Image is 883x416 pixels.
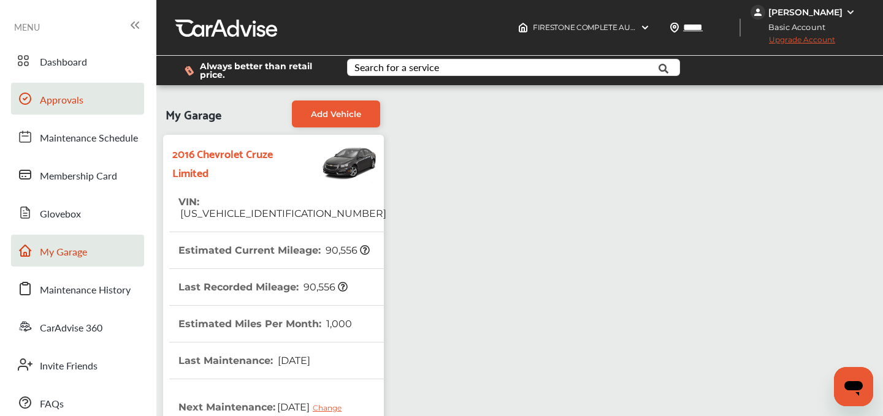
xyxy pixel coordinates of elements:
[11,83,144,115] a: Approvals
[11,235,144,267] a: My Garage
[14,22,40,32] span: MENU
[40,55,87,70] span: Dashboard
[11,349,144,380] a: Invite Friends
[178,184,386,232] th: VIN :
[172,143,281,181] strong: 2016 Chevrolet Cruze Limited
[11,311,144,342] a: CarAdvise 360
[640,23,650,32] img: header-down-arrow.9dd2ce7d.svg
[302,281,348,293] span: 90,556
[11,45,144,77] a: Dashboard
[178,269,348,305] th: Last Recorded Mileage :
[311,109,361,119] span: Add Vehicle
[40,244,87,260] span: My Garage
[751,35,835,50] span: Upgrade Account
[846,7,855,17] img: WGsFRI8htEPBVLJbROoPRyZpYNWhNONpIPPETTm6eUC0GeLEiAAAAAElFTkSuQmCC
[178,208,386,219] span: [US_VEHICLE_IDENTIFICATION_NUMBER]
[740,18,741,37] img: header-divider.bc55588e.svg
[185,66,194,76] img: dollor_label_vector.a70140d1.svg
[276,355,310,366] span: [DATE]
[313,403,348,412] div: Change
[178,342,310,379] th: Last Maintenance :
[292,100,380,127] a: Add Vehicle
[11,159,144,191] a: Membership Card
[11,273,144,304] a: Maintenance History
[324,318,352,330] span: 1,000
[40,358,97,374] span: Invite Friends
[670,23,679,32] img: location_vector.a44bc228.svg
[40,93,83,108] span: Approvals
[752,21,835,34] span: Basic Account
[768,7,843,18] div: [PERSON_NAME]
[834,367,873,406] iframe: Button to launch messaging window
[166,100,221,127] span: My Garage
[11,197,144,229] a: Glovebox
[40,168,117,184] span: Membership Card
[40,282,131,298] span: Maintenance History
[518,23,528,32] img: header-home-logo.8d720a4f.svg
[178,306,352,342] th: Estimated Miles Per Month :
[40,396,64,412] span: FAQs
[40,130,138,146] span: Maintenance Schedule
[200,62,327,79] span: Always better than retail price.
[40,320,102,336] span: CarAdvise 360
[11,121,144,153] a: Maintenance Schedule
[178,232,370,268] th: Estimated Current Mileage :
[281,141,378,184] img: Vehicle
[324,244,370,256] span: 90,556
[40,206,81,222] span: Glovebox
[354,62,439,72] div: Search for a service
[751,5,765,20] img: jVpblrzwTbfkPYzPPzSLxeg0AAAAASUVORK5CYII=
